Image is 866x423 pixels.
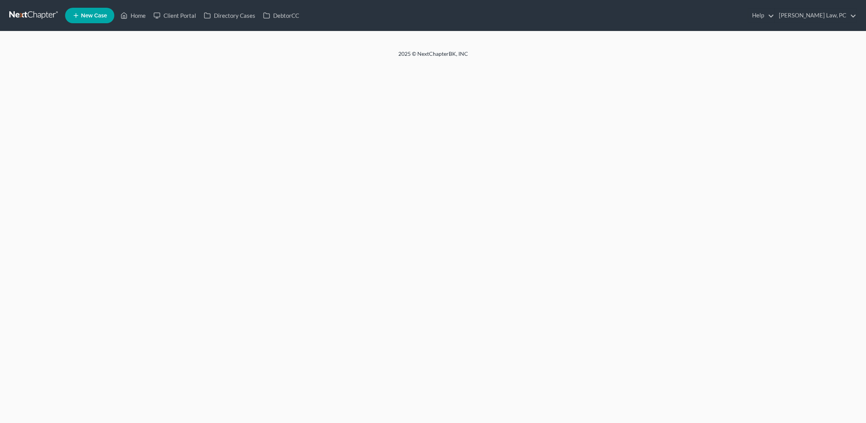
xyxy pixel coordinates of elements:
a: DebtorCC [259,9,303,22]
a: Home [117,9,150,22]
a: Help [748,9,774,22]
div: 2025 © NextChapterBK, INC [212,50,654,64]
new-legal-case-button: New Case [65,8,114,23]
a: Client Portal [150,9,200,22]
a: [PERSON_NAME] Law, PC [775,9,856,22]
a: Directory Cases [200,9,259,22]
